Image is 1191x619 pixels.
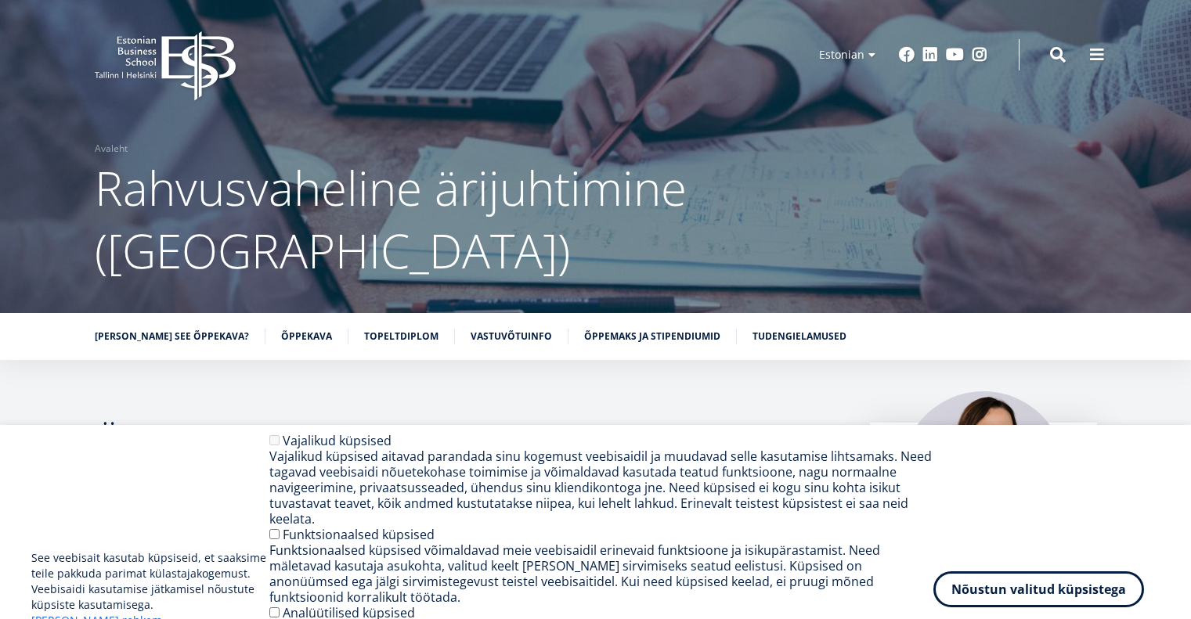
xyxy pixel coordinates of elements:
[946,47,964,63] a: Youtube
[899,47,915,63] a: Facebook
[283,432,392,449] label: Vajalikud küpsised
[269,542,933,605] div: Funktsionaalsed küpsised võimaldavad meie veebisaidil erinevaid funktsioone ja isikupärastamist. ...
[95,141,128,157] a: Avaleht
[95,329,249,344] a: [PERSON_NAME] see õppekava?
[95,156,687,283] span: Rahvusvaheline ärijuhtimine ([GEOGRAPHIC_DATA])
[269,448,933,527] div: Vajalikud küpsised aitavad parandada sinu kogemust veebisaidil ja muudavad selle kasutamise lihts...
[972,47,987,63] a: Instagram
[933,571,1144,607] button: Nõustun valitud küpsistega
[364,329,439,344] a: Topeltdiplom
[471,329,552,344] a: Vastuvõtuinfo
[281,329,332,344] a: Õppekava
[901,391,1066,556] img: Piret Masso
[283,526,435,543] label: Funktsionaalsed küpsised
[584,329,720,344] a: Õppemaks ja stipendiumid
[922,47,938,63] a: Linkedin
[752,329,846,344] a: Tudengielamused
[95,423,839,462] h2: Ülevaade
